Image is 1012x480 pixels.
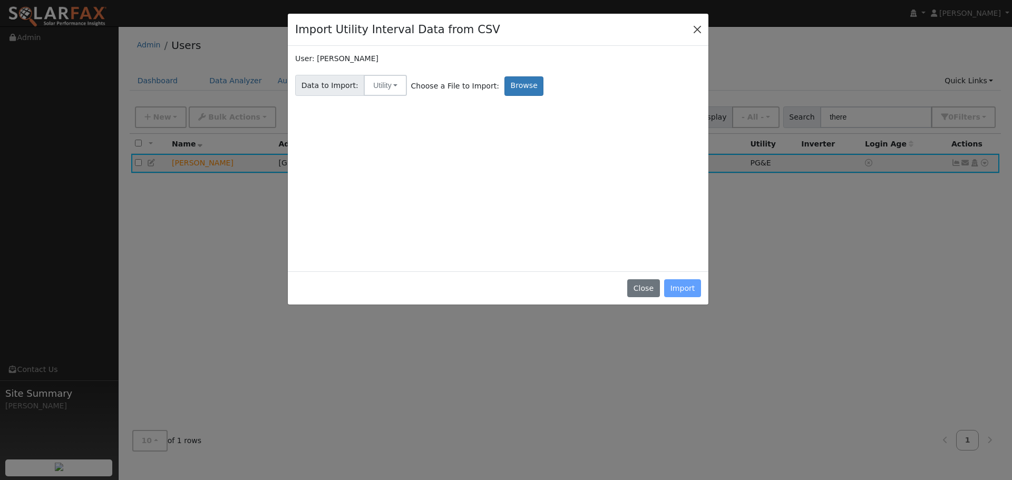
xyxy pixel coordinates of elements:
label: Browse [504,76,543,96]
span: Data to Import: [295,75,364,96]
button: Utility [364,75,407,96]
span: Choose a File to Import: [411,81,499,92]
h4: Import Utility Interval Data from CSV [295,21,500,38]
label: User: [PERSON_NAME] [295,53,378,64]
button: Close [627,279,659,297]
button: Close [690,22,705,37]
